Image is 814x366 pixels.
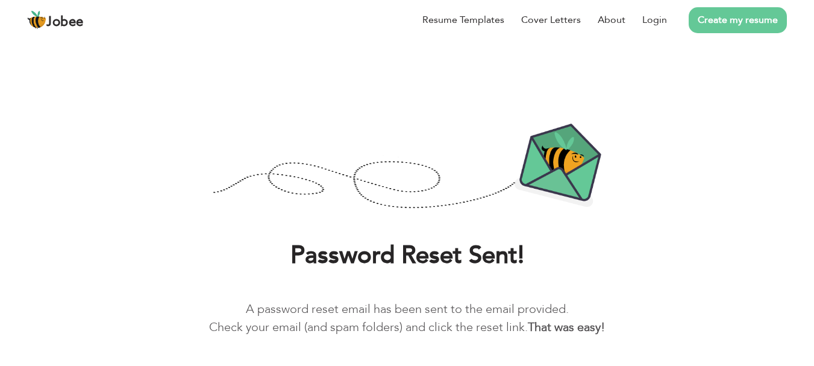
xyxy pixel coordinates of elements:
[642,13,667,27] a: Login
[46,16,84,29] span: Jobee
[521,13,581,27] a: Cover Letters
[18,240,796,271] h1: Password Reset Sent!
[18,300,796,336] p: A password reset email has been sent to the email provided. Check your email (and spam folders) a...
[27,10,84,30] a: Jobee
[598,13,625,27] a: About
[689,7,787,33] a: Create my resume
[213,123,602,211] img: Password-Reset-Confirmation.png
[27,10,46,30] img: jobee.io
[528,319,605,335] b: That was easy!
[422,13,504,27] a: Resume Templates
